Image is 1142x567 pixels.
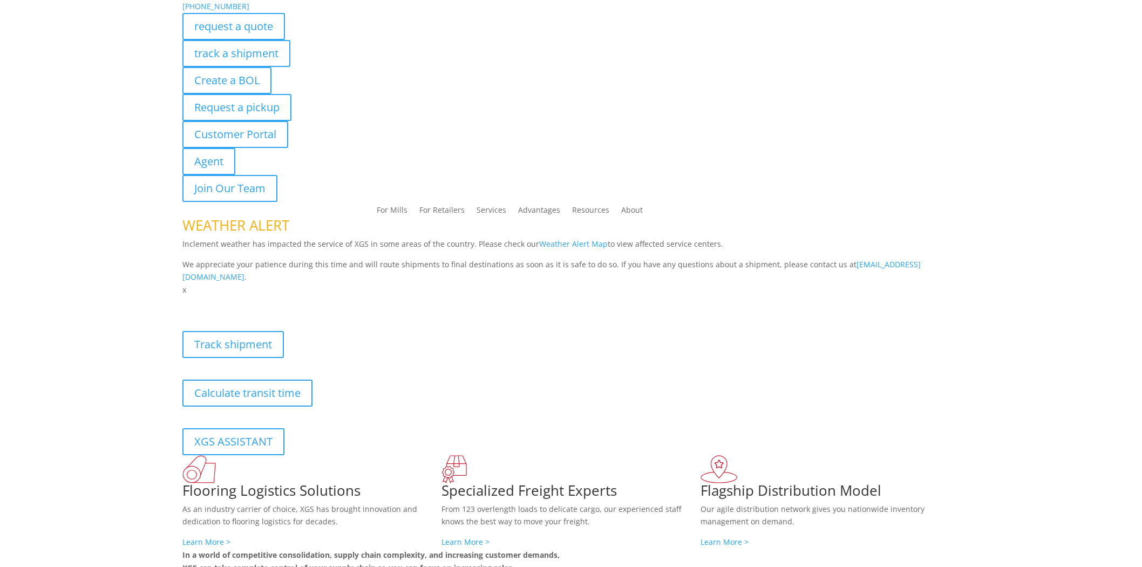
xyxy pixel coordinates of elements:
a: For Mills [377,206,407,218]
a: Create a BOL [182,67,271,94]
a: Services [477,206,506,218]
span: Our agile distribution network gives you nationwide inventory management on demand. [701,504,925,527]
a: [PHONE_NUMBER] [182,1,249,11]
b: Visibility, transparency, and control for your entire supply chain. [182,298,423,308]
a: XGS ASSISTANT [182,428,284,455]
span: WEATHER ALERT [182,215,289,235]
p: We appreciate your patience during this time and will route shipments to final destinations as so... [182,258,960,284]
a: Advantages [518,206,560,218]
a: Agent [182,148,235,175]
a: Track shipment [182,331,284,358]
a: For Retailers [419,206,465,218]
a: About [621,206,643,218]
h1: Specialized Freight Experts [441,483,701,503]
span: As an industry carrier of choice, XGS has brought innovation and dedication to flooring logistics... [182,504,417,527]
img: xgs-icon-flagship-distribution-model-red [701,455,738,483]
a: request a quote [182,13,285,40]
h1: Flooring Logistics Solutions [182,483,441,503]
a: Learn More > [441,537,490,547]
p: x [182,283,960,296]
a: Resources [572,206,609,218]
a: Calculate transit time [182,380,312,407]
a: track a shipment [182,40,290,67]
p: From 123 overlength loads to delicate cargo, our experienced staff knows the best way to move you... [441,503,701,536]
a: Request a pickup [182,94,291,121]
a: Join Our Team [182,175,277,202]
a: Weather Alert Map [539,239,608,249]
p: Inclement weather has impacted the service of XGS in some areas of the country. Please check our ... [182,238,960,258]
img: xgs-icon-focused-on-flooring-red [441,455,467,483]
a: Learn More > [701,537,749,547]
img: xgs-icon-total-supply-chain-intelligence-red [182,455,216,483]
h1: Flagship Distribution Model [701,483,960,503]
a: Customer Portal [182,121,288,148]
a: Learn More > [182,537,230,547]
